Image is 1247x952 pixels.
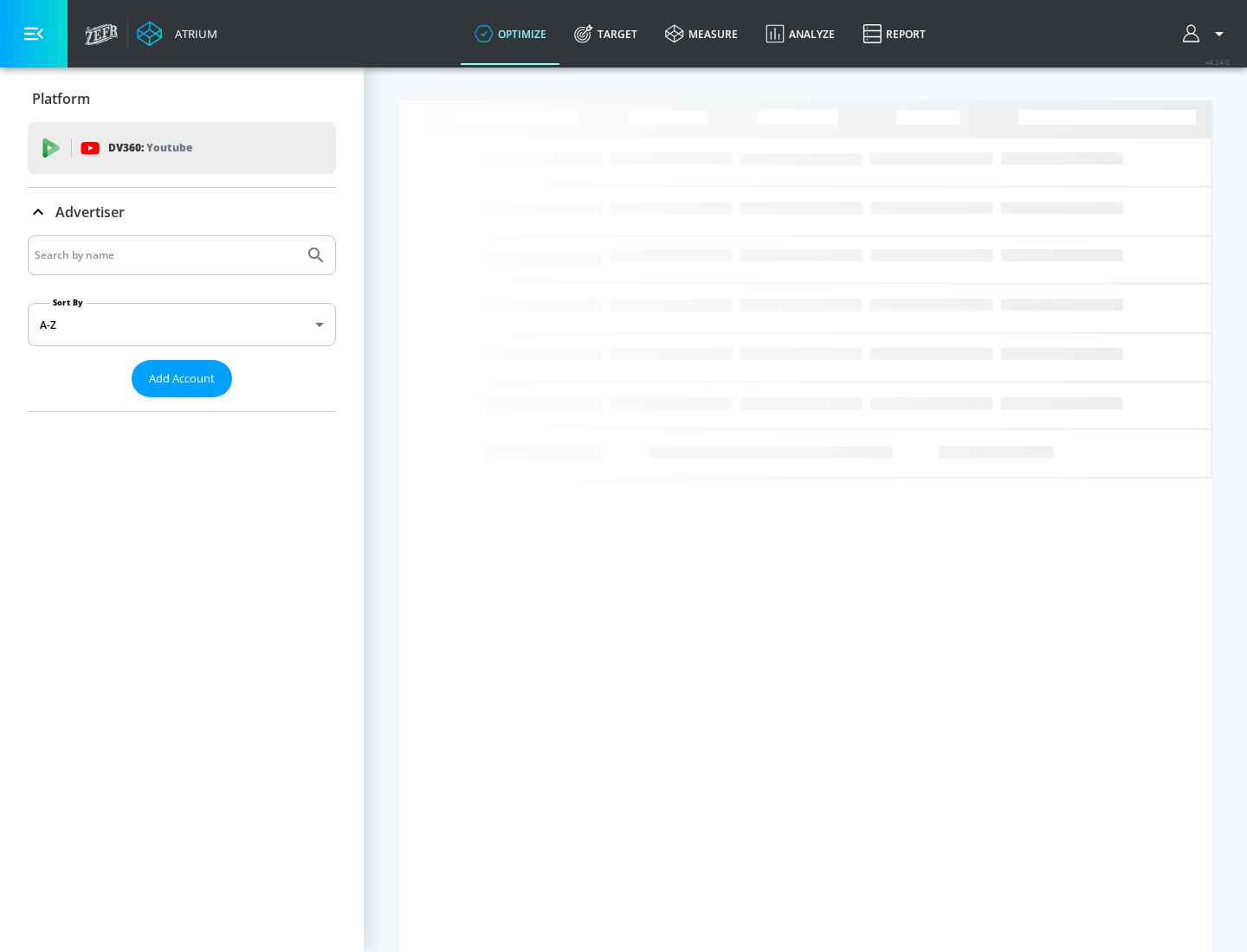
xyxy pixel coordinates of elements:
a: measure [651,3,752,65]
span: v 4.24.0 [1205,57,1230,67]
a: optimize [461,3,560,65]
label: Sort By [49,297,87,308]
div: DV360: Youtube [28,122,336,174]
div: Atrium [168,26,217,42]
p: Youtube [146,138,192,157]
a: Atrium [137,21,217,47]
p: Advertiser [55,203,125,222]
a: Report [849,3,940,65]
a: Analyze [752,3,849,65]
p: Platform [32,89,90,108]
span: Add Account [149,369,215,389]
div: Advertiser [28,235,336,411]
button: Add Account [132,360,232,397]
div: Platform [28,74,336,123]
nav: list of Advertiser [28,397,336,411]
a: Target [560,3,651,65]
div: Advertiser [28,188,336,236]
div: A-Z [28,303,336,346]
p: DV360: [108,138,192,158]
input: Search by name [35,244,297,267]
